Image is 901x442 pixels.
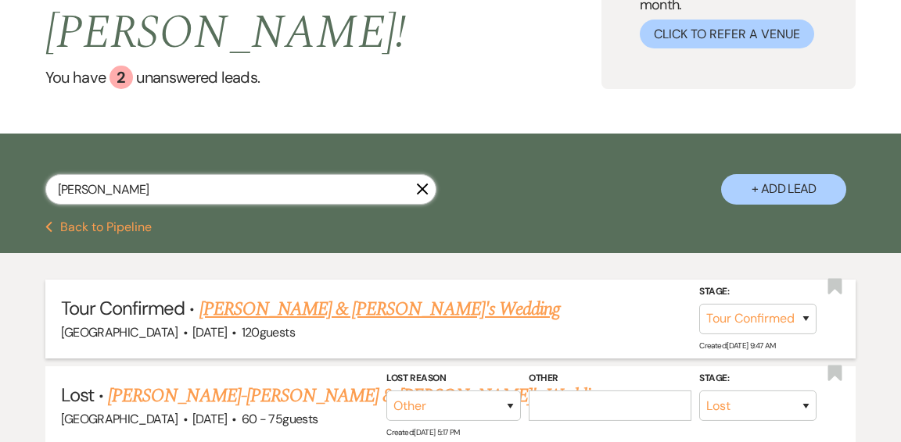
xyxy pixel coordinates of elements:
[45,174,436,205] input: Search by name, event date, email address or phone number
[242,324,295,340] span: 120 guests
[699,340,775,351] span: Created: [DATE] 9:47 AM
[61,411,178,427] span: [GEOGRAPHIC_DATA]
[61,383,94,407] span: Lost
[192,411,227,427] span: [DATE]
[61,296,185,320] span: Tour Confirmed
[386,370,521,387] label: Lost Reason
[109,66,133,89] div: 2
[699,283,817,301] label: Stage:
[640,20,814,48] button: Click to Refer a Venue
[192,324,227,340] span: [DATE]
[529,370,691,387] label: Other
[199,295,561,323] a: [PERSON_NAME] & [PERSON_NAME]'s Wedding
[386,427,459,437] span: Created: [DATE] 5:17 PM
[45,221,153,233] button: Back to Pipeline
[108,382,607,410] a: [PERSON_NAME]-[PERSON_NAME] & [PERSON_NAME]'s Wedding
[61,324,178,340] span: [GEOGRAPHIC_DATA]
[45,66,601,89] a: You have 2 unanswered leads.
[721,174,846,205] button: + Add Lead
[699,370,817,387] label: Stage:
[242,411,318,427] span: 60 - 75 guests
